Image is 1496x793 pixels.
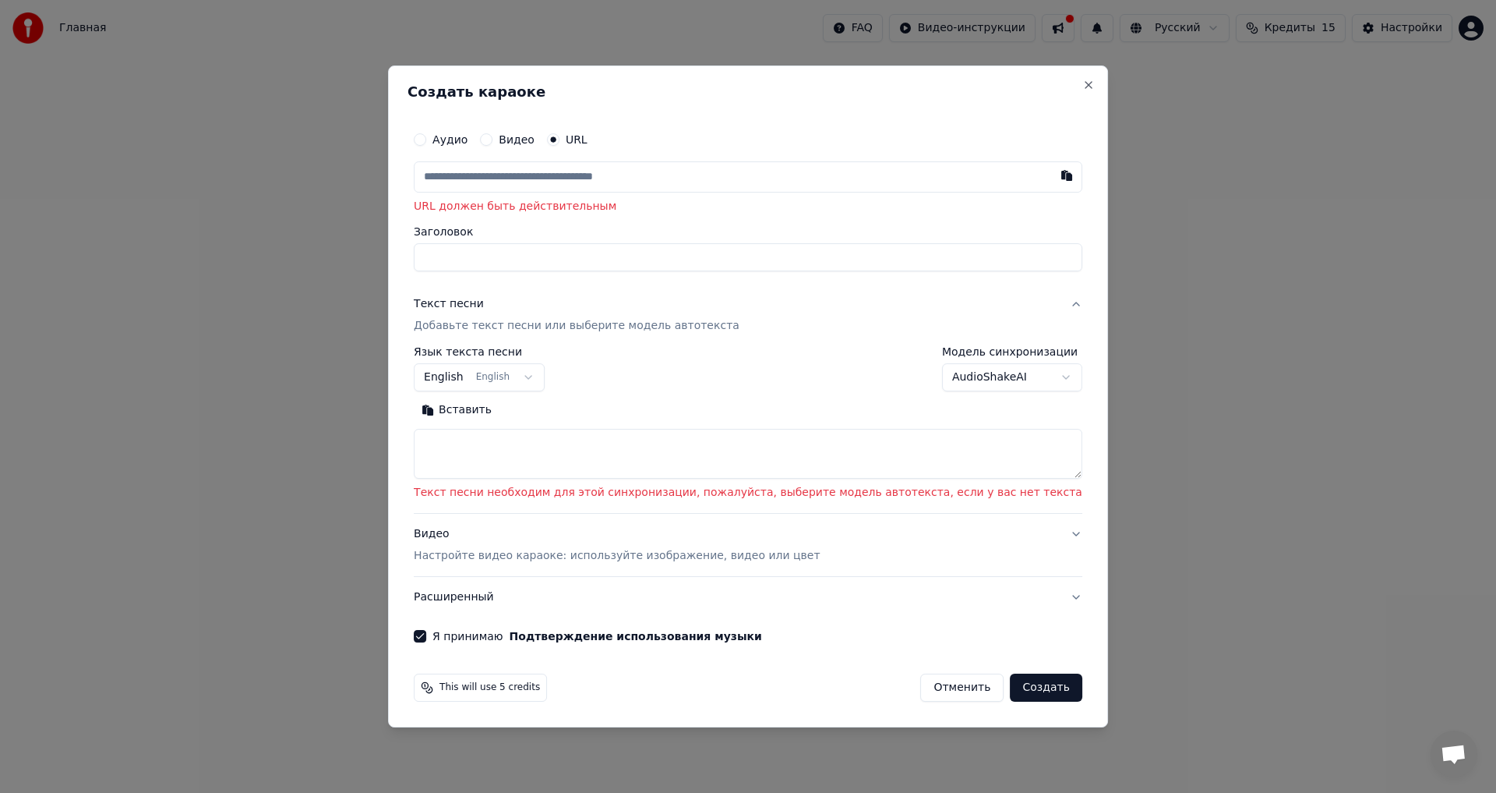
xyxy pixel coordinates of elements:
button: Вставить [414,398,499,423]
label: Модель синхронизации [942,347,1082,358]
label: Язык текста песни [414,347,545,358]
button: Создать [1010,674,1081,702]
label: Аудио [432,134,467,145]
label: Заголовок [414,227,1082,238]
p: URL должен быть действительным [414,199,1082,214]
label: Я принимаю [432,631,762,642]
button: Я принимаю [510,631,762,642]
h2: Создать караоке [408,85,1088,99]
div: Текст песниДобавьте текст песни или выберите модель автотекста [414,347,1082,514]
p: Настройте видео караоке: используйте изображение, видео или цвет [414,548,820,564]
span: This will use 5 credits [439,681,540,694]
button: Расширенный [414,577,1082,618]
button: Отменить [920,674,1004,702]
button: Текст песниДобавьте текст песни или выберите модель автотекста [414,285,1082,347]
button: ВидеоНастройте видео караоке: используйте изображение, видео или цвет [414,514,1082,576]
p: Добавьте текст песни или выберите модель автотекста [414,319,739,335]
label: Видео [499,134,535,145]
div: Текст песни [414,297,484,313]
div: Видео [414,526,820,564]
p: Текст песни необходим для этой синхронизации, пожалуйста, выберите модель автотекста, если у вас ... [414,486,1082,501]
label: URL [566,134,587,145]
